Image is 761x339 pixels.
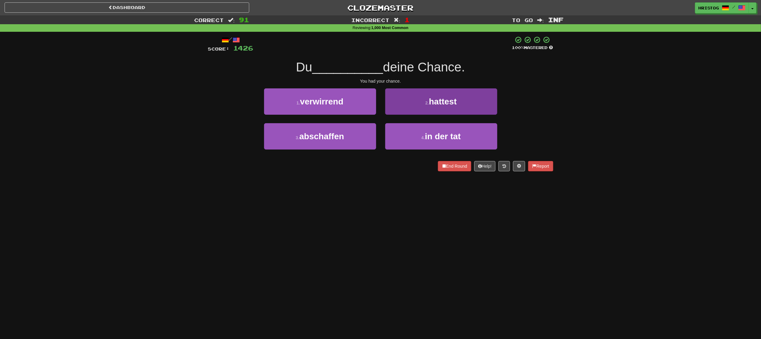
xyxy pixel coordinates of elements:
[474,161,496,171] button: Help!
[429,97,457,106] span: hattest
[438,161,471,171] button: End Round
[425,100,429,105] small: 2 .
[698,5,719,11] span: HristoG
[258,2,503,13] a: Clozemaster
[394,18,400,23] span: :
[296,100,300,105] small: 1 .
[299,132,344,141] span: abschaffen
[425,132,461,141] span: in der tat
[422,135,425,140] small: 4 .
[194,17,224,23] span: Correct
[351,17,389,23] span: Incorrect
[537,18,544,23] span: :
[548,16,564,23] span: Inf
[732,5,735,9] span: /
[385,88,497,115] button: 2.hattest
[498,161,510,171] button: Round history (alt+y)
[528,161,553,171] button: Report
[296,60,312,74] span: Du
[405,16,410,23] span: 1
[208,46,230,51] span: Score:
[239,16,249,23] span: 91
[208,78,553,84] div: You had your chance.
[300,97,343,106] span: verwirrend
[512,17,533,23] span: To go
[512,45,553,51] div: Mastered
[5,2,249,13] a: Dashboard
[208,36,253,44] div: /
[264,123,376,150] button: 3.abschaffen
[228,18,235,23] span: :
[296,135,299,140] small: 3 .
[695,2,749,13] a: HristoG /
[512,45,524,50] span: 100 %
[264,88,376,115] button: 1.verwirrend
[385,123,497,150] button: 4.in der tat
[371,26,408,30] strong: 1,000 Most Common
[383,60,465,74] span: deine Chance.
[233,44,253,52] span: 1426
[312,60,383,74] span: __________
